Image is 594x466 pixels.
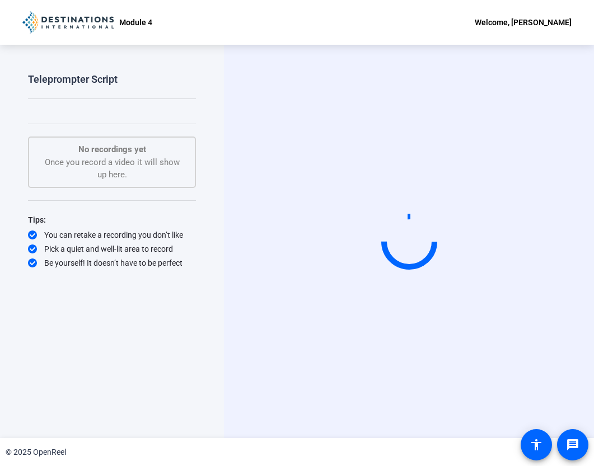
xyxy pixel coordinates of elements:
[530,438,543,451] mat-icon: accessibility
[28,213,196,227] div: Tips:
[28,73,118,86] div: Teleprompter Script
[40,143,184,181] div: Once you record a video it will show up here.
[566,438,579,451] mat-icon: message
[40,143,184,156] p: No recordings yet
[119,16,152,29] p: Module 4
[475,16,572,29] div: Welcome, [PERSON_NAME]
[22,11,114,34] img: OpenReel logo
[28,243,196,255] div: Pick a quiet and well-lit area to record
[28,257,196,269] div: Be yourself! It doesn’t have to be perfect
[28,229,196,241] div: You can retake a recording you don’t like
[6,446,66,458] div: © 2025 OpenReel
